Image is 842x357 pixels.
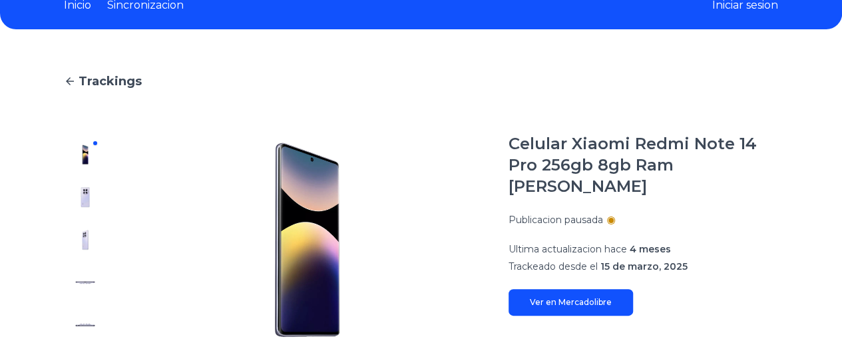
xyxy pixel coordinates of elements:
p: Publicacion pausada [509,213,603,226]
img: Celular Xiaomi Redmi Note 14 Pro 256gb 8gb Ram Morado [75,186,96,208]
span: 4 meses [630,243,671,255]
img: Celular Xiaomi Redmi Note 14 Pro 256gb 8gb Ram Morado [75,144,96,165]
img: Celular Xiaomi Redmi Note 14 Pro 256gb 8gb Ram Morado [133,133,482,346]
span: Ultima actualizacion hace [509,243,627,255]
a: Trackings [64,72,778,91]
img: Celular Xiaomi Redmi Note 14 Pro 256gb 8gb Ram Morado [75,272,96,293]
img: Celular Xiaomi Redmi Note 14 Pro 256gb 8gb Ram Morado [75,314,96,336]
img: Celular Xiaomi Redmi Note 14 Pro 256gb 8gb Ram Morado [75,229,96,250]
span: 15 de marzo, 2025 [600,260,688,272]
span: Trackings [79,72,142,91]
span: Trackeado desde el [509,260,598,272]
a: Ver en Mercadolibre [509,289,633,316]
h1: Celular Xiaomi Redmi Note 14 Pro 256gb 8gb Ram [PERSON_NAME] [509,133,778,197]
